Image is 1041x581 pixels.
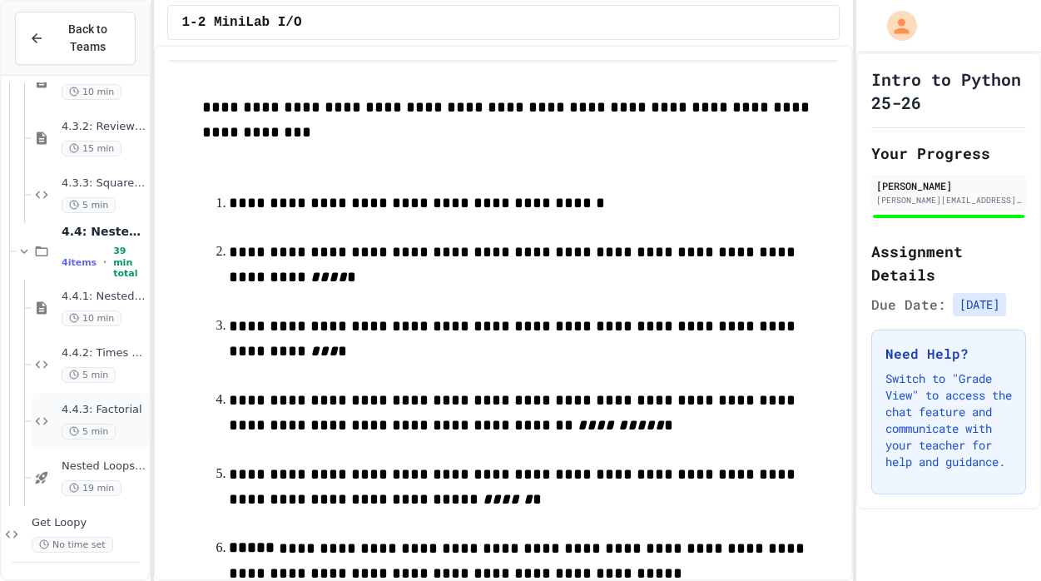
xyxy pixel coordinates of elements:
[885,344,1013,364] h3: Need Help?
[62,424,116,439] span: 5 min
[62,197,116,213] span: 5 min
[103,256,107,269] span: •
[870,7,921,45] div: My Account
[62,480,121,496] span: 19 min
[871,295,946,315] span: Due Date:
[876,194,1022,206] div: [PERSON_NAME][EMAIL_ADDRESS][DOMAIN_NAME]
[62,290,146,304] span: 4.4.1: Nested Loops
[62,367,116,383] span: 5 min
[62,141,121,156] span: 15 min
[62,403,146,417] span: 4.4.3: Factorial
[871,67,1027,114] h1: Intro to Python 25-26
[32,537,113,553] span: No time set
[876,178,1022,193] div: [PERSON_NAME]
[62,224,146,239] span: 4.4: Nested Loops
[62,310,121,326] span: 10 min
[871,240,1027,286] h2: Assignment Details
[62,120,146,134] span: 4.3.2: Review - Math with Loops
[62,84,121,100] span: 10 min
[54,21,121,56] span: Back to Teams
[181,12,301,32] span: 1-2 MiniLab I/O
[113,246,146,279] span: 39 min total
[885,370,1013,470] p: Switch to "Grade View" to access the chat feature and communicate with your teacher for help and ...
[62,176,146,191] span: 4.3.3: Squares of Numbers
[871,142,1027,165] h2: Your Progress
[62,459,146,474] span: Nested Loops - Quiz
[62,257,97,268] span: 4 items
[62,346,146,360] span: 4.4.2: Times Table
[32,516,146,530] span: Get Loopy
[15,12,136,65] button: Back to Teams
[953,293,1006,316] span: [DATE]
